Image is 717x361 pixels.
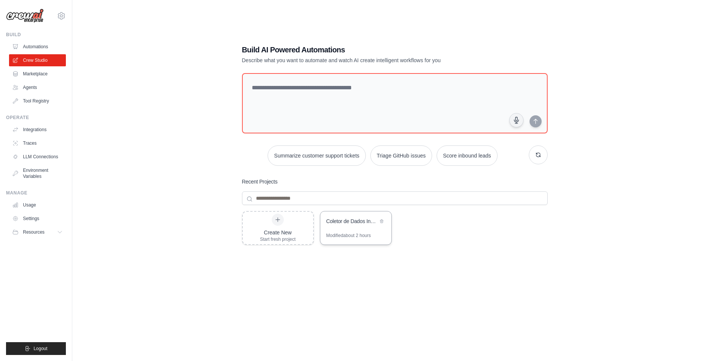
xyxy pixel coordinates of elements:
button: Triage GitHub issues [370,145,432,166]
button: Get new suggestions [529,145,548,164]
div: Coletor de Dados Instagram - Candidatos [326,217,378,225]
button: Logout [6,342,66,355]
a: Marketplace [9,68,66,80]
span: Logout [33,346,47,352]
a: Usage [9,199,66,211]
button: Score inbound leads [437,145,498,166]
button: Summarize customer support tickets [268,145,365,166]
a: LLM Connections [9,151,66,163]
button: Delete project [378,217,385,225]
div: Build [6,32,66,38]
iframe: Chat Widget [679,325,717,361]
div: Manage [6,190,66,196]
a: Settings [9,213,66,225]
a: Crew Studio [9,54,66,66]
p: Describe what you want to automate and watch AI create intelligent workflows for you [242,57,495,64]
a: Traces [9,137,66,149]
a: Agents [9,81,66,93]
h1: Build AI Powered Automations [242,44,495,55]
h3: Recent Projects [242,178,278,185]
div: Start fresh project [260,236,296,242]
a: Automations [9,41,66,53]
a: Tool Registry [9,95,66,107]
div: Operate [6,115,66,121]
div: Create New [260,229,296,236]
button: Resources [9,226,66,238]
a: Environment Variables [9,164,66,182]
img: Logo [6,9,44,23]
a: Integrations [9,124,66,136]
span: Resources [23,229,44,235]
div: Widget de chat [679,325,717,361]
div: Modified about 2 hours [326,233,371,239]
button: Click to speak your automation idea [509,113,524,127]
